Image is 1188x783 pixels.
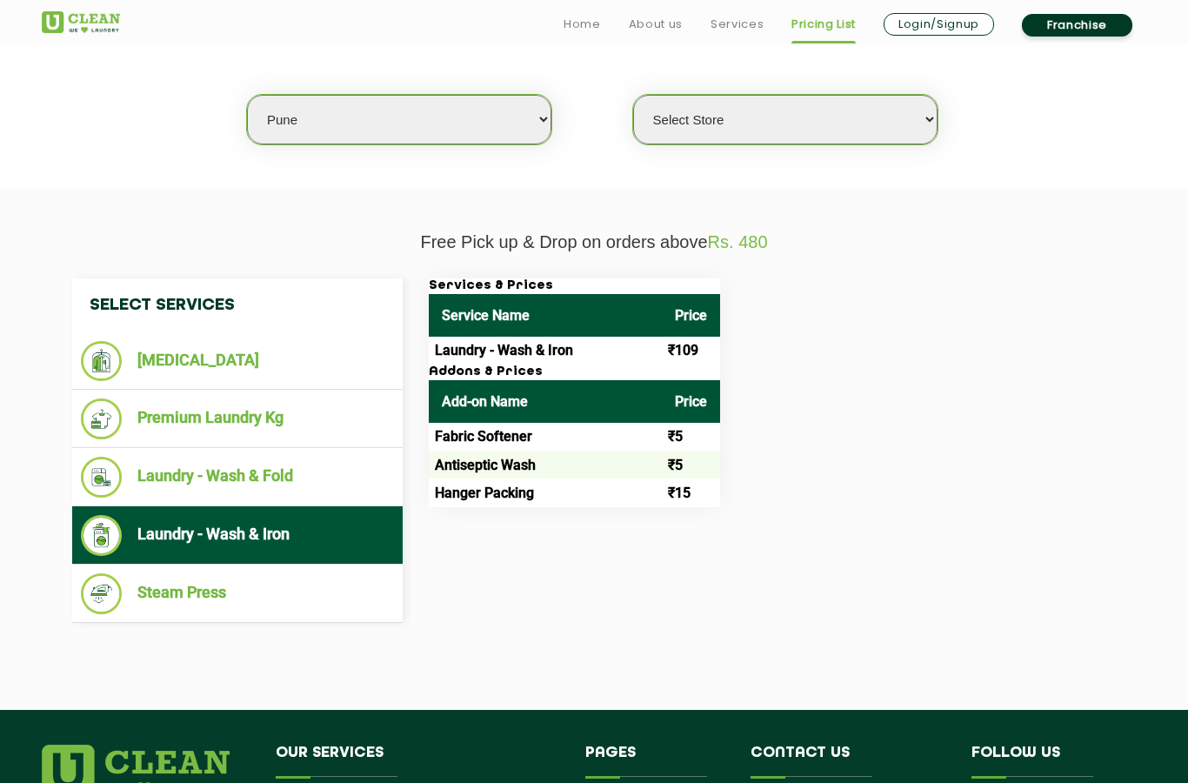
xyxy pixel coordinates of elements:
li: Premium Laundry Kg [81,398,394,439]
td: ₹5 [662,451,720,478]
td: ₹109 [662,337,720,365]
p: Free Pick up & Drop on orders above [42,232,1146,252]
h3: Services & Prices [429,278,720,294]
li: Steam Press [81,573,394,614]
li: Laundry - Wash & Iron [81,515,394,556]
td: Laundry - Wash & Iron [429,337,662,365]
td: ₹5 [662,423,720,451]
h3: Addons & Prices [429,365,720,380]
h4: Select Services [72,278,403,332]
h4: Follow us [971,745,1125,778]
a: Login/Signup [884,13,994,36]
th: Price [662,380,720,423]
td: Fabric Softener [429,423,662,451]
img: Premium Laundry Kg [81,398,122,439]
img: Laundry - Wash & Fold [81,457,122,498]
img: Steam Press [81,573,122,614]
img: UClean Laundry and Dry Cleaning [42,11,120,33]
img: Dry Cleaning [81,341,122,381]
a: Franchise [1022,14,1132,37]
a: Pricing List [791,14,856,35]
td: Antiseptic Wash [429,451,662,478]
td: ₹15 [662,478,720,506]
td: Hanger Packing [429,478,662,506]
a: Home [564,14,601,35]
span: Rs. 480 [708,232,768,251]
a: Services [711,14,764,35]
img: Laundry - Wash & Iron [81,515,122,556]
h4: Contact us [751,745,945,778]
a: About us [629,14,683,35]
li: [MEDICAL_DATA] [81,341,394,381]
li: Laundry - Wash & Fold [81,457,394,498]
h4: Our Services [276,745,559,778]
th: Price [662,294,720,337]
th: Service Name [429,294,662,337]
h4: Pages [585,745,725,778]
th: Add-on Name [429,380,662,423]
